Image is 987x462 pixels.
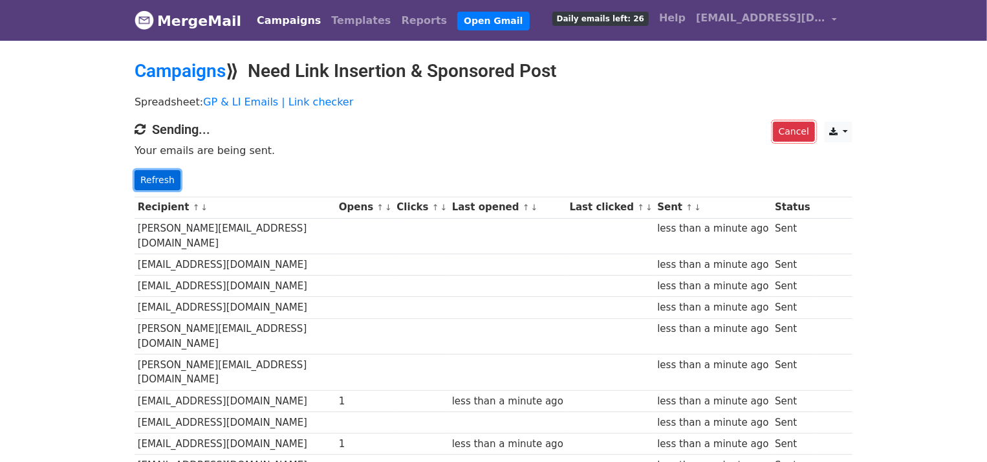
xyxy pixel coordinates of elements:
div: less than a minute ago [452,437,563,452]
a: ↑ [523,203,530,212]
td: Sent [772,254,813,276]
a: Templates [326,8,396,34]
td: Sent [772,390,813,412]
div: less than a minute ago [452,394,563,409]
a: ↑ [193,203,200,212]
td: [PERSON_NAME][EMAIL_ADDRESS][DOMAIN_NAME] [135,218,336,254]
td: Sent [772,433,813,454]
a: ↑ [686,203,693,212]
a: ↑ [637,203,644,212]
a: Cancel [773,122,815,142]
a: ↓ [531,203,538,212]
td: Sent [772,276,813,297]
a: Reports [396,8,453,34]
span: Daily emails left: 26 [552,12,649,26]
div: 1 [339,394,391,409]
th: Clicks [394,197,449,218]
a: ↓ [201,203,208,212]
div: less than a minute ago [657,279,768,294]
a: Refresh [135,170,180,190]
iframe: Chat Widget [922,400,987,462]
div: less than a minute ago [657,258,768,272]
td: [EMAIL_ADDRESS][DOMAIN_NAME] [135,390,336,412]
td: [EMAIL_ADDRESS][DOMAIN_NAME] [135,254,336,276]
a: Daily emails left: 26 [547,5,654,31]
div: less than a minute ago [657,437,768,452]
div: 1 [339,437,391,452]
td: [PERSON_NAME][EMAIL_ADDRESS][DOMAIN_NAME] [135,318,336,355]
a: Open Gmail [457,12,529,30]
a: ↑ [432,203,439,212]
a: ↓ [385,203,392,212]
img: MergeMail logo [135,10,154,30]
th: Last opened [449,197,567,218]
a: Campaigns [135,60,226,82]
td: Sent [772,412,813,433]
div: less than a minute ago [657,322,768,336]
td: [EMAIL_ADDRESS][DOMAIN_NAME] [135,297,336,318]
h4: Sending... [135,122,852,137]
a: GP & LI Emails | Link checker [203,96,353,108]
a: ↓ [645,203,653,212]
td: Sent [772,297,813,318]
td: [EMAIL_ADDRESS][DOMAIN_NAME] [135,412,336,433]
td: [EMAIL_ADDRESS][DOMAIN_NAME] [135,276,336,297]
a: Help [654,5,691,31]
th: Sent [655,197,772,218]
div: less than a minute ago [657,300,768,315]
td: Sent [772,355,813,391]
p: Your emails are being sent. [135,144,852,157]
td: Sent [772,218,813,254]
a: ↓ [694,203,701,212]
th: Opens [336,197,394,218]
td: [PERSON_NAME][EMAIL_ADDRESS][DOMAIN_NAME] [135,355,336,391]
div: less than a minute ago [657,394,768,409]
a: ↓ [440,203,448,212]
p: Spreadsheet: [135,95,852,109]
th: Recipient [135,197,336,218]
div: less than a minute ago [657,358,768,373]
th: Status [772,197,813,218]
a: Campaigns [252,8,326,34]
td: Sent [772,318,813,355]
a: MergeMail [135,7,241,34]
td: [EMAIL_ADDRESS][DOMAIN_NAME] [135,433,336,454]
div: less than a minute ago [657,221,768,236]
th: Last clicked [567,197,655,218]
div: less than a minute ago [657,415,768,430]
a: [EMAIL_ADDRESS][DOMAIN_NAME] [691,5,842,36]
a: ↑ [376,203,384,212]
span: [EMAIL_ADDRESS][DOMAIN_NAME] [696,10,825,26]
h2: ⟫ Need Link Insertion & Sponsored Post [135,60,852,82]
